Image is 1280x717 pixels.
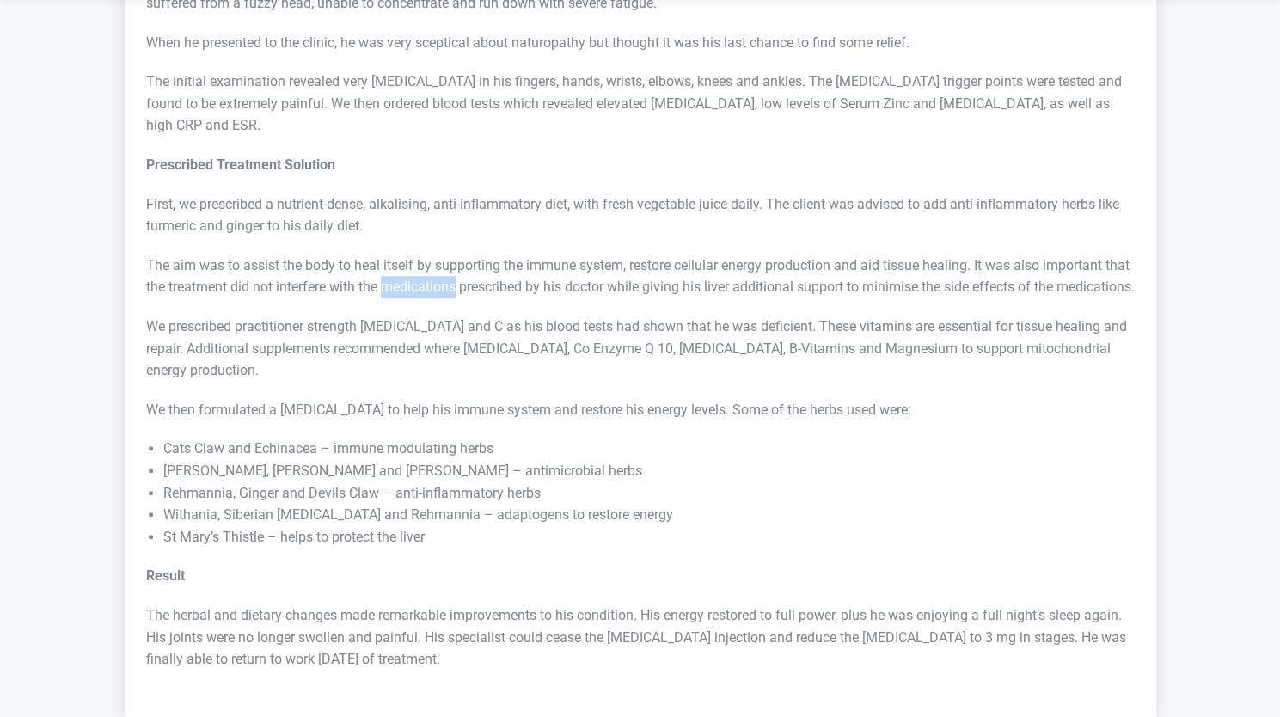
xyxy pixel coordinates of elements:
li: Withania, Siberian [MEDICAL_DATA] and Rehmannia – adaptogens to restore energy [163,504,1135,526]
p: First, we prescribed a nutrient-dense, alkalising, anti-inflammatory diet, with fresh vegetable j... [146,193,1135,237]
li: Cats Claw and Echinacea – immune modulating herbs [163,438,1135,460]
strong: Prescribed Treatment Solution [146,156,335,173]
p: We then formulated a [MEDICAL_DATA] to help his immune system and restore his energy levels. Some... [146,399,1135,421]
li: [PERSON_NAME], [PERSON_NAME] and [PERSON_NAME] – antimicrobial herbs [163,460,1135,482]
p: The herbal and dietary changes made remarkable improvements to his condition. His energy restored... [146,604,1135,671]
p: We prescribed practitioner strength [MEDICAL_DATA] and C as his blood tests had shown that he was... [146,316,1135,382]
li: St Mary’s Thistle – helps to protect the liver [163,526,1135,548]
strong: Result [146,567,185,584]
li: Rehmannia, Ginger and Devils Claw – anti-inflammatory herbs [163,482,1135,505]
p: The initial examination revealed very [MEDICAL_DATA] in his fingers, hands, wrists, elbows, knees... [146,70,1135,137]
p: The aim was to assist the body to heal itself by supporting the immune system, restore cellular e... [146,254,1135,298]
p: When he presented to the clinic, he was very sceptical about naturopathy but thought it was his l... [146,32,1135,54]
